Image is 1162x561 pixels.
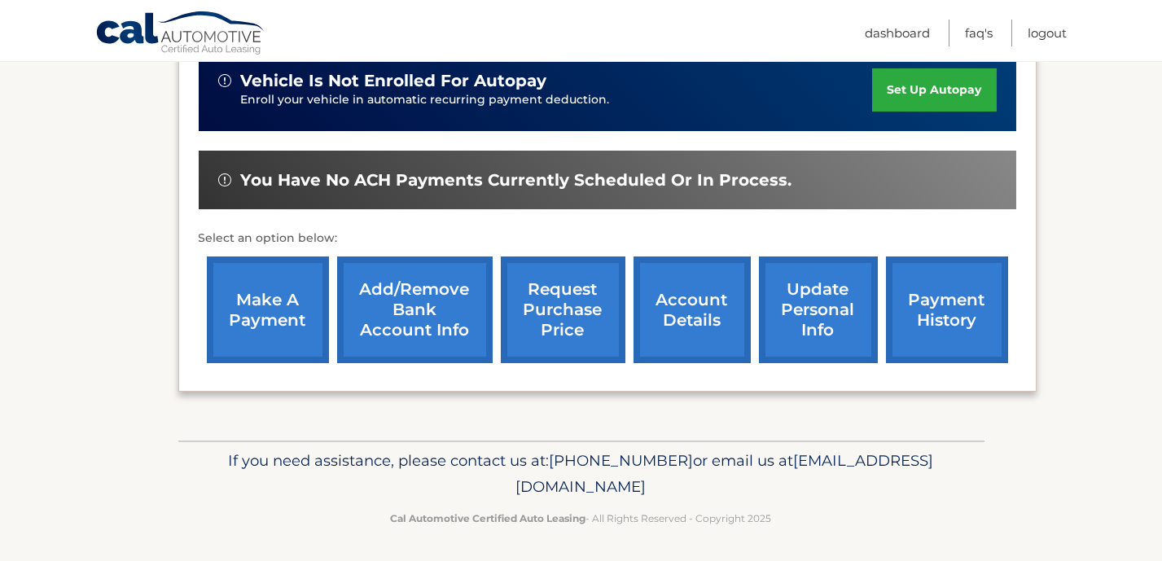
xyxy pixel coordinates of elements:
[865,20,930,46] a: Dashboard
[337,256,493,363] a: Add/Remove bank account info
[218,173,231,186] img: alert-white.svg
[965,20,993,46] a: FAQ's
[241,170,792,191] span: You have no ACH payments currently scheduled or in process.
[501,256,625,363] a: request purchase price
[391,512,586,524] strong: Cal Automotive Certified Auto Leasing
[886,256,1008,363] a: payment history
[207,256,329,363] a: make a payment
[189,510,974,527] p: - All Rights Reserved - Copyright 2025
[550,451,694,470] span: [PHONE_NUMBER]
[241,71,547,91] span: vehicle is not enrolled for autopay
[189,448,974,500] p: If you need assistance, please contact us at: or email us at
[872,68,996,112] a: set up autopay
[241,91,873,109] p: Enroll your vehicle in automatic recurring payment deduction.
[199,229,1016,248] p: Select an option below:
[516,451,934,496] span: [EMAIL_ADDRESS][DOMAIN_NAME]
[218,74,231,87] img: alert-white.svg
[759,256,878,363] a: update personal info
[1028,20,1067,46] a: Logout
[634,256,751,363] a: account details
[95,11,266,58] a: Cal Automotive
